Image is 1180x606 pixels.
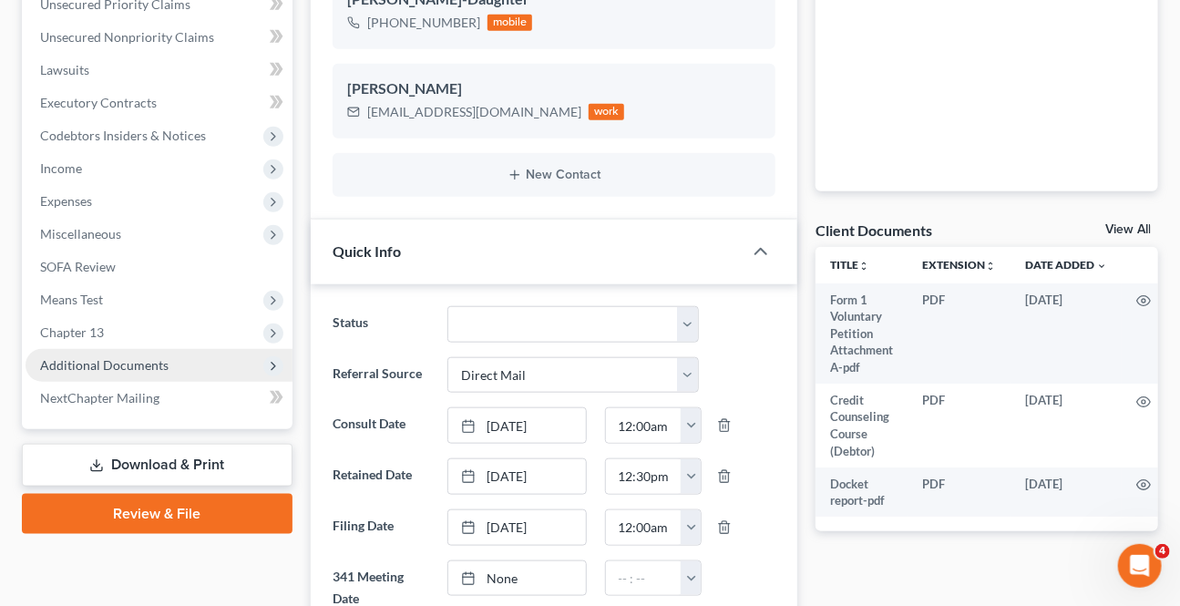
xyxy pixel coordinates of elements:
td: PDF [908,283,1011,384]
span: Lawsuits [40,62,89,77]
button: New Contact [347,168,761,182]
i: unfold_more [985,261,996,272]
iframe: Intercom live chat [1118,544,1162,588]
a: Download & Print [22,444,292,487]
td: PDF [908,467,1011,518]
div: [PERSON_NAME] [347,78,761,100]
td: Form 1 Voluntary Petition Attachment A-pdf [816,283,908,384]
td: [DATE] [1011,467,1122,518]
span: NextChapter Mailing [40,390,159,406]
td: Docket report-pdf [816,467,908,518]
span: Additional Documents [40,357,169,373]
label: Consult Date [323,407,439,444]
span: Income [40,160,82,176]
span: Miscellaneous [40,226,121,241]
a: SOFA Review [26,251,292,283]
a: NextChapter Mailing [26,382,292,415]
a: View All [1105,223,1151,236]
a: Date Added expand_more [1025,258,1107,272]
span: Quick Info [333,242,401,260]
label: Status [323,306,439,343]
a: Extensionunfold_more [922,258,996,272]
a: Review & File [22,494,292,534]
span: Unsecured Nonpriority Claims [40,29,214,45]
a: [DATE] [448,510,585,545]
input: -- : -- [606,561,682,596]
span: SOFA Review [40,259,116,274]
span: Means Test [40,292,103,307]
div: mobile [487,15,533,31]
a: None [448,561,585,596]
td: Credit Counseling Course (Debtor) [816,384,908,467]
div: [EMAIL_ADDRESS][DOMAIN_NAME] [367,103,581,121]
i: expand_more [1096,261,1107,272]
a: Titleunfold_more [830,258,869,272]
span: 4 [1155,544,1170,559]
label: Referral Source [323,357,439,394]
span: Codebtors Insiders & Notices [40,128,206,143]
td: [DATE] [1011,283,1122,384]
a: Unsecured Nonpriority Claims [26,21,292,54]
input: -- : -- [606,408,682,443]
input: -- : -- [606,459,682,494]
a: Lawsuits [26,54,292,87]
div: Client Documents [816,221,932,240]
i: unfold_more [858,261,869,272]
input: -- : -- [606,510,682,545]
a: Executory Contracts [26,87,292,119]
td: [DATE] [1011,384,1122,467]
span: Executory Contracts [40,95,157,110]
span: Chapter 13 [40,324,104,340]
div: [PHONE_NUMBER] [367,14,480,32]
label: Filing Date [323,509,439,546]
div: work [589,104,625,120]
a: [DATE] [448,459,585,494]
label: Retained Date [323,458,439,495]
span: Expenses [40,193,92,209]
td: PDF [908,384,1011,467]
a: [DATE] [448,408,585,443]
